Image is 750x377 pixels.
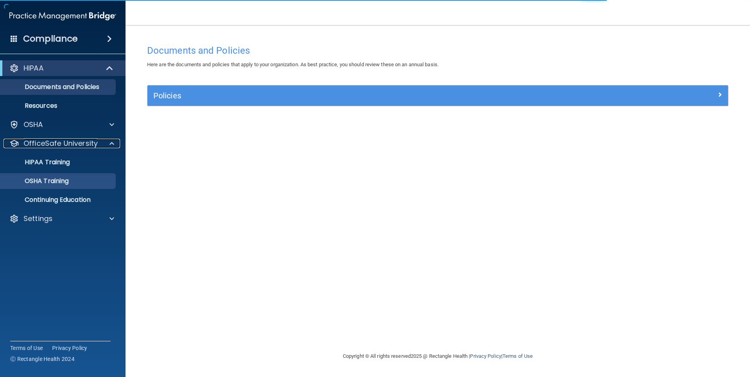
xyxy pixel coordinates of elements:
p: Settings [24,214,53,223]
a: Policies [153,89,722,102]
p: Continuing Education [5,196,112,204]
a: HIPAA [9,63,114,73]
a: OfficeSafe University [9,139,114,148]
p: OSHA [24,120,43,129]
p: Resources [5,102,112,110]
a: Privacy Policy [52,344,87,352]
p: OSHA Training [5,177,69,185]
img: PMB logo [9,8,116,24]
h5: Policies [153,91,577,100]
a: Settings [9,214,114,223]
h4: Compliance [23,33,78,44]
p: HIPAA Training [5,158,70,166]
div: Copyright © All rights reserved 2025 @ Rectangle Health | | [295,344,581,369]
h4: Documents and Policies [147,45,728,56]
p: OfficeSafe University [24,139,98,148]
a: Terms of Use [10,344,43,352]
p: HIPAA [24,63,44,73]
a: Privacy Policy [470,353,501,359]
a: Terms of Use [502,353,533,359]
a: OSHA [9,120,114,129]
span: Ⓒ Rectangle Health 2024 [10,355,75,363]
p: Documents and Policies [5,83,112,91]
span: Here are the documents and policies that apply to your organization. As best practice, you should... [147,62,439,67]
